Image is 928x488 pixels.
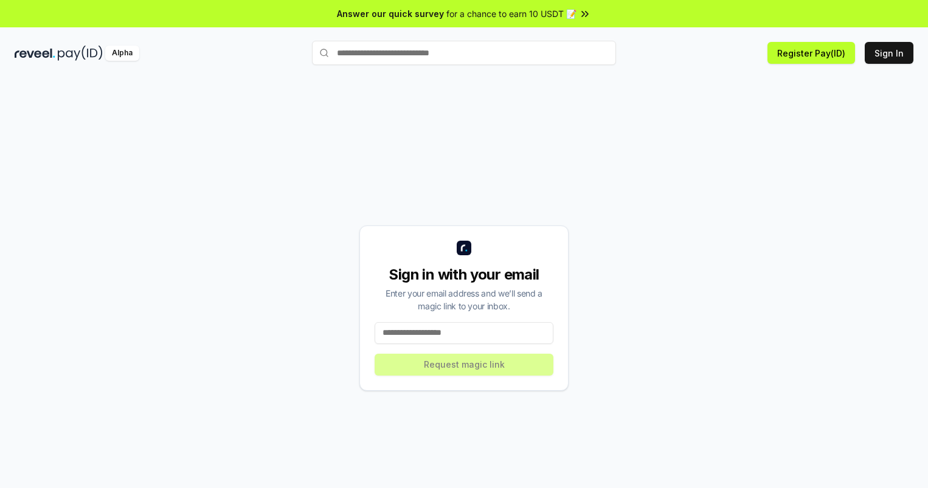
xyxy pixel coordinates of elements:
div: Sign in with your email [375,265,553,284]
div: Alpha [105,46,139,61]
button: Sign In [865,42,913,64]
img: reveel_dark [15,46,55,61]
div: Enter your email address and we’ll send a magic link to your inbox. [375,287,553,312]
button: Register Pay(ID) [767,42,855,64]
span: Answer our quick survey [337,7,444,20]
img: pay_id [58,46,103,61]
img: logo_small [457,241,471,255]
span: for a chance to earn 10 USDT 📝 [446,7,577,20]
